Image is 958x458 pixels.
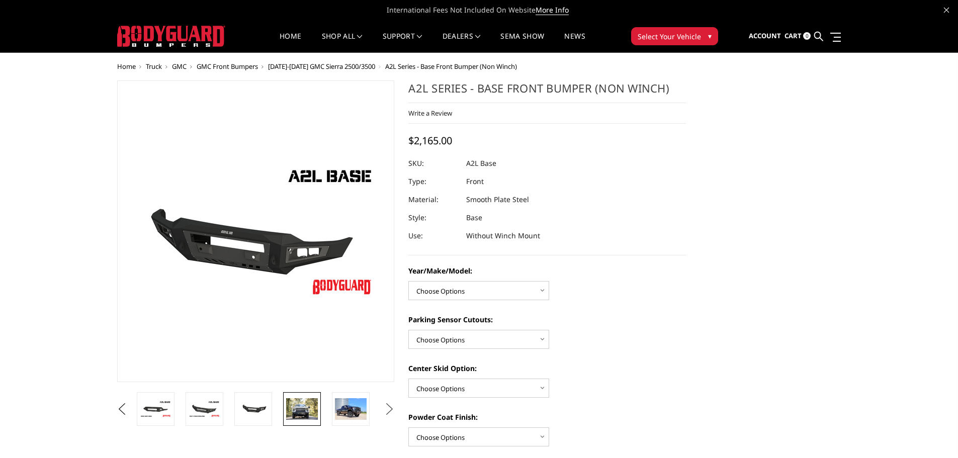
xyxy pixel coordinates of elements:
img: A2L Series - Base Front Bumper (Non Winch) [140,400,171,418]
button: Next [382,402,397,417]
span: Select Your Vehicle [638,31,701,42]
span: 0 [803,32,811,40]
label: Parking Sensor Cutouts: [408,314,686,325]
label: Powder Coat Finish: [408,412,686,422]
dd: Without Winch Mount [466,227,540,245]
dt: Material: [408,191,459,209]
dt: Style: [408,209,459,227]
dt: Type: [408,172,459,191]
dd: Front [466,172,484,191]
a: More Info [536,5,569,15]
span: Account [749,31,781,40]
img: 2020 GMC HD - Available in single light bar configuration only [335,398,367,419]
a: shop all [322,33,363,52]
label: Center Skid Option: [408,363,686,374]
a: GMC Front Bumpers [197,62,258,71]
dt: SKU: [408,154,459,172]
a: Cart 0 [785,23,811,50]
img: A2L Series - Base Front Bumper (Non Winch) [189,400,220,418]
a: [DATE]-[DATE] GMC Sierra 2500/3500 [268,62,375,71]
span: Cart [785,31,802,40]
a: Dealers [443,33,481,52]
dt: Use: [408,227,459,245]
a: Account [749,23,781,50]
a: News [564,33,585,52]
a: Support [383,33,422,52]
a: SEMA Show [500,33,544,52]
h1: A2L Series - Base Front Bumper (Non Winch) [408,80,686,103]
a: Write a Review [408,109,452,118]
img: BODYGUARD BUMPERS [117,26,225,47]
span: $2,165.00 [408,134,452,147]
a: GMC [172,62,187,71]
span: ▾ [708,31,712,41]
img: 2020 Chevrolet HD - Available in single light bar configuration only [286,398,318,419]
dd: A2L Base [466,154,496,172]
button: Select Your Vehicle [631,27,718,45]
a: Home [280,33,301,52]
dd: Smooth Plate Steel [466,191,529,209]
img: A2L Series - Base Front Bumper (Non Winch) [237,402,269,416]
a: Truck [146,62,162,71]
button: Previous [115,402,130,417]
label: Year/Make/Model: [408,265,686,276]
a: Home [117,62,136,71]
dd: Base [466,209,482,227]
span: A2L Series - Base Front Bumper (Non Winch) [385,62,517,71]
a: A2L Series - Base Front Bumper (Non Winch) [117,80,395,382]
